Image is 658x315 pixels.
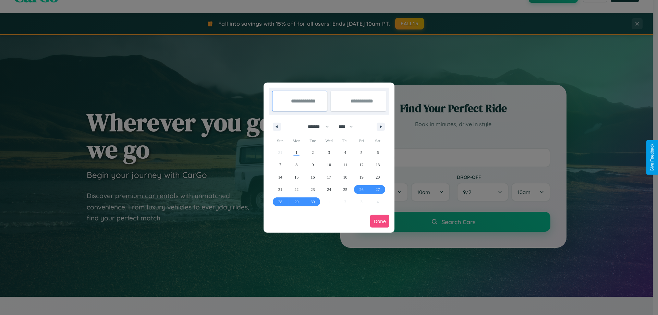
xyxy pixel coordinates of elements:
[305,196,321,208] button: 30
[278,171,282,183] span: 14
[337,146,353,159] button: 4
[278,183,282,196] span: 21
[370,159,386,171] button: 13
[311,183,315,196] span: 23
[288,146,304,159] button: 1
[305,171,321,183] button: 16
[305,135,321,146] span: Tue
[353,171,369,183] button: 19
[272,183,288,196] button: 21
[361,146,363,159] span: 5
[305,183,321,196] button: 23
[272,196,288,208] button: 28
[337,159,353,171] button: 11
[360,183,364,196] span: 26
[337,135,353,146] span: Thu
[279,159,281,171] span: 7
[321,171,337,183] button: 17
[321,183,337,196] button: 24
[321,146,337,159] button: 3
[370,215,389,228] button: Done
[321,159,337,171] button: 10
[353,146,369,159] button: 5
[295,159,297,171] span: 8
[370,183,386,196] button: 27
[360,171,364,183] span: 19
[343,183,347,196] span: 25
[288,135,304,146] span: Mon
[311,196,315,208] span: 30
[312,146,314,159] span: 2
[327,183,331,196] span: 24
[344,146,346,159] span: 4
[337,171,353,183] button: 18
[272,171,288,183] button: 14
[327,171,331,183] span: 17
[353,183,369,196] button: 26
[294,171,298,183] span: 15
[295,146,297,159] span: 1
[305,146,321,159] button: 2
[370,171,386,183] button: 20
[360,159,364,171] span: 12
[343,159,348,171] span: 11
[370,135,386,146] span: Sat
[370,146,386,159] button: 6
[288,159,304,171] button: 8
[321,135,337,146] span: Wed
[377,146,379,159] span: 6
[278,196,282,208] span: 28
[353,159,369,171] button: 12
[650,144,655,171] div: Give Feedback
[343,171,347,183] span: 18
[288,171,304,183] button: 15
[288,183,304,196] button: 22
[294,196,298,208] span: 29
[305,159,321,171] button: 9
[312,159,314,171] span: 9
[376,183,380,196] span: 27
[272,135,288,146] span: Sun
[288,196,304,208] button: 29
[327,159,331,171] span: 10
[294,183,298,196] span: 22
[376,171,380,183] span: 20
[337,183,353,196] button: 25
[328,146,330,159] span: 3
[376,159,380,171] span: 13
[311,171,315,183] span: 16
[272,159,288,171] button: 7
[353,135,369,146] span: Fri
